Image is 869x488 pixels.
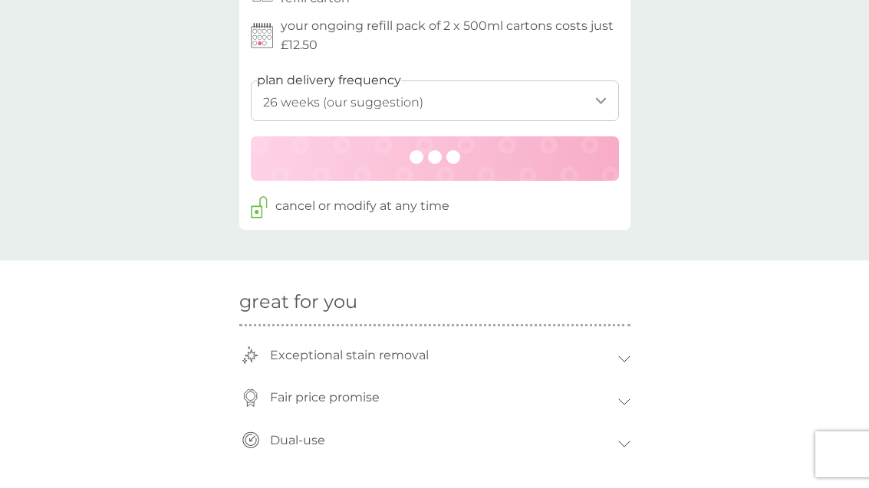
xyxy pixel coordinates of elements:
p: cancel or modify at any time [275,196,449,216]
label: plan delivery frequency [257,70,401,90]
img: trophey-icon.svg [242,346,259,364]
p: Exceptional stain removal [262,338,436,373]
p: your ongoing refill pack of 2 x 500ml cartons costs just £12.50 [281,16,619,55]
img: coin-icon.svg [242,389,259,407]
p: Fair price promise [262,380,387,415]
p: Dual-use [262,423,333,458]
img: accordion-icon_dual_use.svg [242,431,259,449]
h2: great for you [239,291,630,313]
